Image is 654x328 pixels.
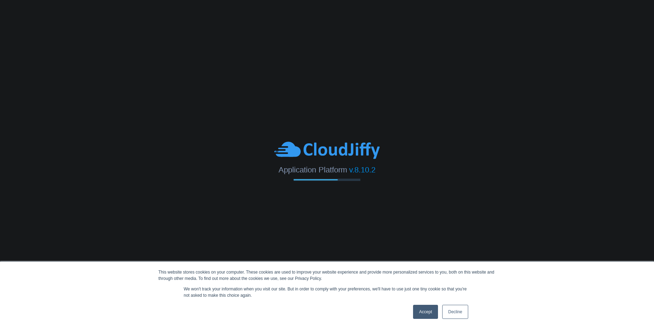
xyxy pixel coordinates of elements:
[279,165,347,174] span: Application Platform
[413,305,438,319] a: Accept
[158,269,496,282] div: This website stores cookies on your computer. These cookies are used to improve your website expe...
[349,165,375,174] span: v.8.10.2
[274,141,380,160] img: CloudJiffy-Blue.svg
[442,305,468,319] a: Decline
[184,286,470,299] p: We won't track your information when you visit our site. But in order to comply with your prefere...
